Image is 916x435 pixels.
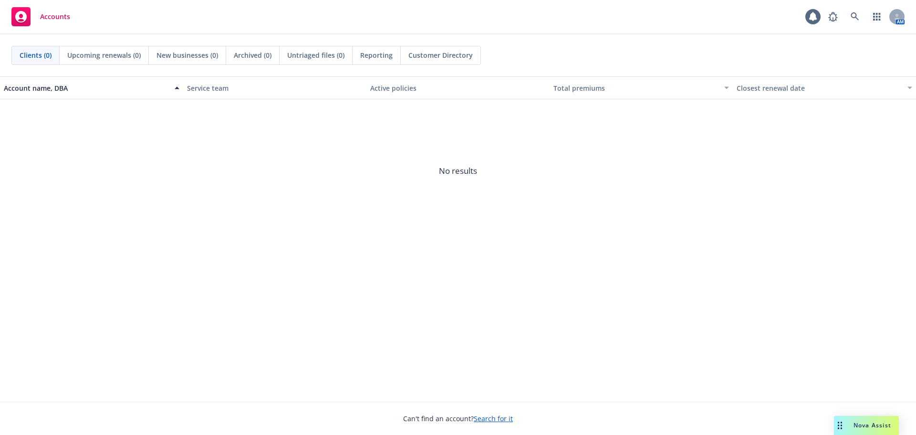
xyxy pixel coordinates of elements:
span: Nova Assist [854,421,891,429]
div: Total premiums [553,83,718,93]
div: Closest renewal date [737,83,902,93]
span: Archived (0) [234,50,271,60]
button: Total premiums [550,76,733,99]
span: Clients (0) [20,50,52,60]
span: Customer Directory [408,50,473,60]
a: Report a Bug [823,7,843,26]
div: Service team [187,83,363,93]
a: Switch app [867,7,886,26]
span: Upcoming renewals (0) [67,50,141,60]
button: Closest renewal date [733,76,916,99]
span: Reporting [360,50,393,60]
a: Accounts [8,3,74,30]
button: Service team [183,76,366,99]
span: Untriaged files (0) [287,50,344,60]
span: Can't find an account? [403,414,513,424]
div: Account name, DBA [4,83,169,93]
button: Active policies [366,76,550,99]
span: Accounts [40,13,70,21]
a: Search for it [474,414,513,423]
div: Drag to move [834,416,846,435]
button: Nova Assist [834,416,899,435]
span: New businesses (0) [156,50,218,60]
div: Active policies [370,83,546,93]
a: Search [845,7,864,26]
